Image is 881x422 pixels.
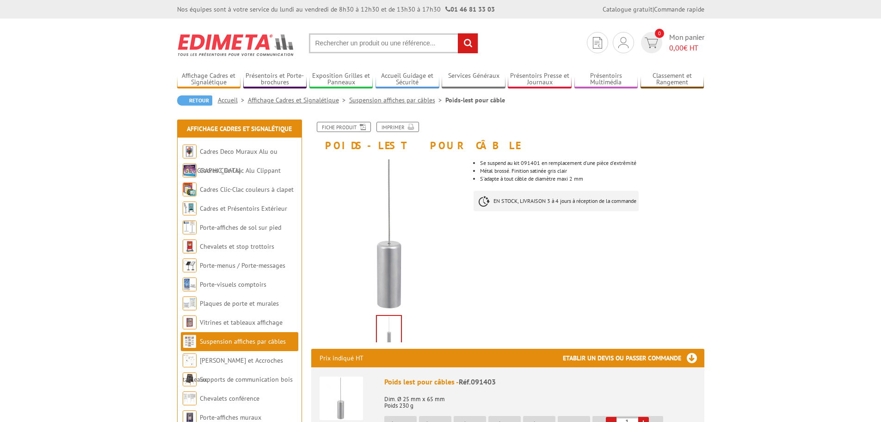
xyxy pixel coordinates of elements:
[183,202,197,215] img: Cadres et Présentoirs Extérieur
[183,315,197,329] img: Vitrines et tableaux affichage
[480,160,704,166] li: Se suspend au kit 091401 en remplacement d'une pièce d'extrêmité
[248,96,349,104] a: Affichage Cadres et Signalétique
[445,5,495,13] strong: 01 46 81 33 03
[183,220,197,234] img: Porte-affiches de sol sur pied
[309,72,373,87] a: Exposition Grilles et Panneaux
[654,5,704,13] a: Commande rapide
[183,239,197,253] img: Chevalets et stop trottoirs
[200,242,274,251] a: Chevalets et stop trottoirs
[480,168,704,174] li: Métal brossé. Finition satinée gris clair
[200,318,283,327] a: Vitrines et tableaux affichage
[458,33,478,53] input: rechercher
[459,377,496,386] span: Réf.091403
[200,204,287,213] a: Cadres et Présentoirs Extérieur
[442,72,505,87] a: Services Généraux
[200,185,294,194] a: Cadres Clic-Clac couleurs à clapet
[311,156,467,312] img: suspendus_par_cables_091403_1.jpg
[187,125,292,133] a: Affichage Cadres et Signalétique
[574,72,638,87] a: Présentoirs Multimédia
[480,176,704,182] li: S'adapte à tout câble de diamètre maxi 2 mm
[603,5,704,14] div: |
[183,334,197,348] img: Suspension affiches par câbles
[200,261,285,270] a: Porte-menus / Porte-messages
[309,33,478,53] input: Rechercher un produit ou une référence...
[508,72,572,87] a: Présentoirs Presse et Journaux
[376,122,419,132] a: Imprimer
[177,28,295,62] img: Edimeta
[669,32,704,53] span: Mon panier
[376,72,439,87] a: Accueil Guidage et Sécurité
[474,191,639,211] p: EN STOCK, LIVRAISON 3 à 4 jours à réception de la commande
[384,390,696,409] p: Dim. Ø 25 mm x 65 mm Poids 230 g
[183,145,197,158] img: Cadres Deco Muraux Alu ou Bois
[200,375,293,384] a: Supports de communication bois
[200,394,259,403] a: Chevalets conférence
[183,183,197,196] img: Cadres Clic-Clac couleurs à clapet
[669,43,684,52] span: 0,00
[593,37,602,49] img: devis rapide
[641,72,704,87] a: Classement et Rangement
[317,122,371,132] a: Fiche produit
[177,95,212,106] a: Retour
[183,147,277,175] a: Cadres Deco Muraux Alu ou [GEOGRAPHIC_DATA]
[445,95,505,105] li: Poids-lest pour câble
[183,356,283,384] a: [PERSON_NAME] et Accroches tableaux
[200,223,281,232] a: Porte-affiches de sol sur pied
[243,72,307,87] a: Présentoirs et Porte-brochures
[669,43,704,53] span: € HT
[200,280,266,289] a: Porte-visuels comptoirs
[563,349,704,367] h3: Etablir un devis ou passer commande
[183,296,197,310] img: Plaques de porte et murales
[200,413,261,422] a: Porte-affiches muraux
[377,316,401,345] img: suspendus_par_cables_091403_1.jpg
[603,5,653,13] a: Catalogue gratuit
[384,377,696,387] div: Poids lest pour câbles -
[200,166,281,175] a: Cadres Clic-Clac Alu Clippant
[645,38,658,48] img: devis rapide
[177,72,241,87] a: Affichage Cadres et Signalétique
[349,96,445,104] a: Suspension affiches par câbles
[200,299,279,308] a: Plaques de porte et murales
[639,32,704,53] a: devis rapide 0 Mon panier 0,00€ HT
[655,29,664,38] span: 0
[183,258,197,272] img: Porte-menus / Porte-messages
[618,37,628,48] img: devis rapide
[218,96,248,104] a: Accueil
[183,277,197,291] img: Porte-visuels comptoirs
[320,349,363,367] p: Prix indiqué HT
[177,5,495,14] div: Nos équipes sont à votre service du lundi au vendredi de 8h30 à 12h30 et de 13h30 à 17h30
[320,377,363,420] img: Poids lest pour câbles
[200,337,286,346] a: Suspension affiches par câbles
